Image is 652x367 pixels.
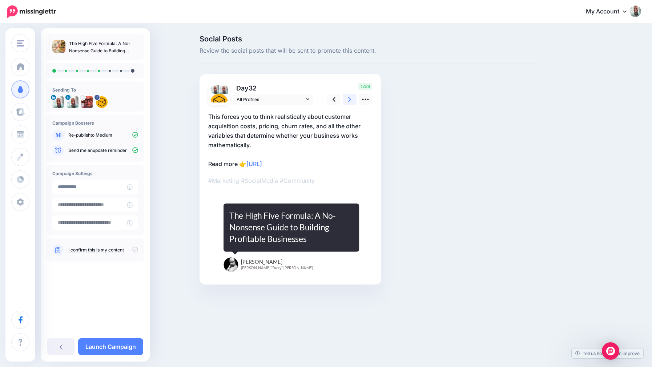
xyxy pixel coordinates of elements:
[246,160,262,168] a: [URL]
[200,35,537,43] span: Social Posts
[200,46,537,56] span: Review the social posts that will be sent to promote this content.
[210,85,219,94] img: 1675446412545-50333.png
[249,84,257,92] span: 32
[69,40,138,55] p: The High Five Formula: A No-Nonsense Guide to Building Profitable Businesses
[17,40,24,47] img: menu.png
[52,96,64,108] img: 1675446412545-50333.png
[68,147,138,154] p: Send me an
[602,342,619,360] div: Open Intercom Messenger
[241,259,282,265] span: [PERSON_NAME]
[52,40,65,53] img: d9ca4c17cc7cd98731f9d6ae5bd1b147_thumb.jpg
[233,94,313,105] a: All Profiles
[208,176,373,185] p: #Marketing #SocialMedia #Community
[358,83,372,90] span: 1239
[68,132,90,138] a: Re-publish
[241,265,313,271] span: [PERSON_NAME] "fuzzy" [PERSON_NAME]
[68,132,138,138] p: to Medium
[7,5,56,18] img: Missinglettr
[81,96,93,108] img: ALV-UjXv9xHSaLdXkefNtVgJxGxKbKnMrOlehsRWW_Lwn_Wl6E401wsjS6Ci4UNt2VsVhQJM-FVod5rlg-8b8u2ZtdIYG4W7u...
[52,171,138,176] h4: Campaign Settings
[52,87,138,93] h4: Sending To
[229,210,353,245] div: The High Five Formula: A No-Nonsense Guide to Building Profitable Businesses
[579,3,641,21] a: My Account
[210,94,228,111] img: 415919369_122130410726082918_2431596141101676240_n-bsa154735.jpg
[572,348,643,358] a: Tell us how we can improve
[219,85,228,94] img: 1675446412545-50333.png
[93,148,127,153] a: update reminder
[68,247,124,253] a: I confirm this is my content
[96,96,108,108] img: 415919369_122130410726082918_2431596141101676240_n-bsa154735.jpg
[67,96,79,108] img: 1675446412545-50333.png
[52,120,138,126] h4: Campaign Boosters
[233,83,314,93] p: Day
[237,96,304,103] span: All Profiles
[208,112,373,169] p: This forces you to think realistically about customer acquisition costs, pricing, churn rates, an...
